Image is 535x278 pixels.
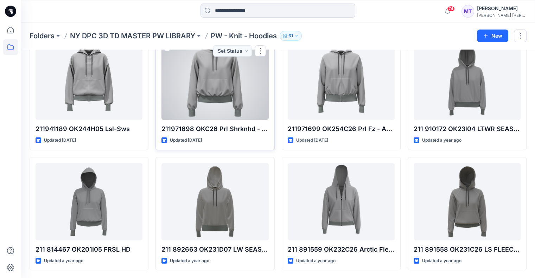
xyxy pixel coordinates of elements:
p: 211 814467 OK201I05 FRSL HD [36,245,142,254]
a: 211971698 OKC26 Prl Shrknhd - OK254C26 OK255C26 ARCTIC FLEECE-PRL SHRKNHD-LONG SLEEVE-SWEATSHIRT [161,43,268,120]
p: 211971698 OKC26 Prl Shrknhd - OK254C26 OK255C26 ARCTIC FLEECE-PRL SHRKNHD-LONG SLEEVE-SWEATSHIRT [161,124,268,134]
a: 211 891559 OK232C26 Arctic Fleece-LS Full Zip [288,163,395,240]
p: Updated [DATE] [296,137,328,144]
p: 61 [288,32,293,40]
a: 211 814467 OK201I05 FRSL HD [36,163,142,240]
div: MT [461,5,474,18]
p: Updated a year ago [422,137,461,144]
a: 211941189 OK244H05 Lsl-Sws [36,43,142,120]
a: 211 891558 OK231C26 LS FLEECE PRL SHRKNHD SWEATSHIRT [414,163,521,240]
p: PW - Knit - Hoodies [211,31,277,41]
a: 211 892663 OK231D07 LW SEASONAL FLEECE-MED BEAR HD-LONG SLEEVE-SWEATSHIRT [161,163,268,240]
a: 211971699 OK254C26 Prl Fz - ARCTIC FLEECE-PRL FZ-LONG SLEEVE-SWEATSHIRT [288,43,395,120]
div: [PERSON_NAME] [PERSON_NAME] [477,13,526,18]
p: 211 892663 OK231D07 LW SEASONAL FLEECE-MED BEAR HD-LONG SLEEVE-SWEATSHIRT [161,245,268,254]
a: Folders [30,31,55,41]
p: 211 910172 OK23l04 LTWR SEASONAL FLEECE LS HOODIE-BLOCK [414,124,521,134]
span: 74 [447,6,455,12]
p: 211 891558 OK231C26 LS FLEECE PRL SHRKNHD SWEATSHIRT [414,245,521,254]
p: Updated a year ago [422,257,461,265]
a: NY DPC 3D TD MASTER PW LIBRARY [70,31,195,41]
button: New [477,30,508,42]
button: 61 [280,31,302,41]
p: 211971699 OK254C26 Prl Fz - ARCTIC FLEECE-PRL FZ-LONG SLEEVE-SWEATSHIRT [288,124,395,134]
p: Updated [DATE] [170,137,202,144]
p: Updated [DATE] [44,137,76,144]
p: 211941189 OK244H05 Lsl-Sws [36,124,142,134]
p: Updated a year ago [296,257,336,265]
p: Updated a year ago [44,257,83,265]
div: [PERSON_NAME] [477,4,526,13]
p: Updated a year ago [170,257,209,265]
a: 211 910172 OK23l04 LTWR SEASONAL FLEECE LS HOODIE-BLOCK [414,43,521,120]
p: 211 891559 OK232C26 Arctic Fleece-LS Full Zip [288,245,395,254]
